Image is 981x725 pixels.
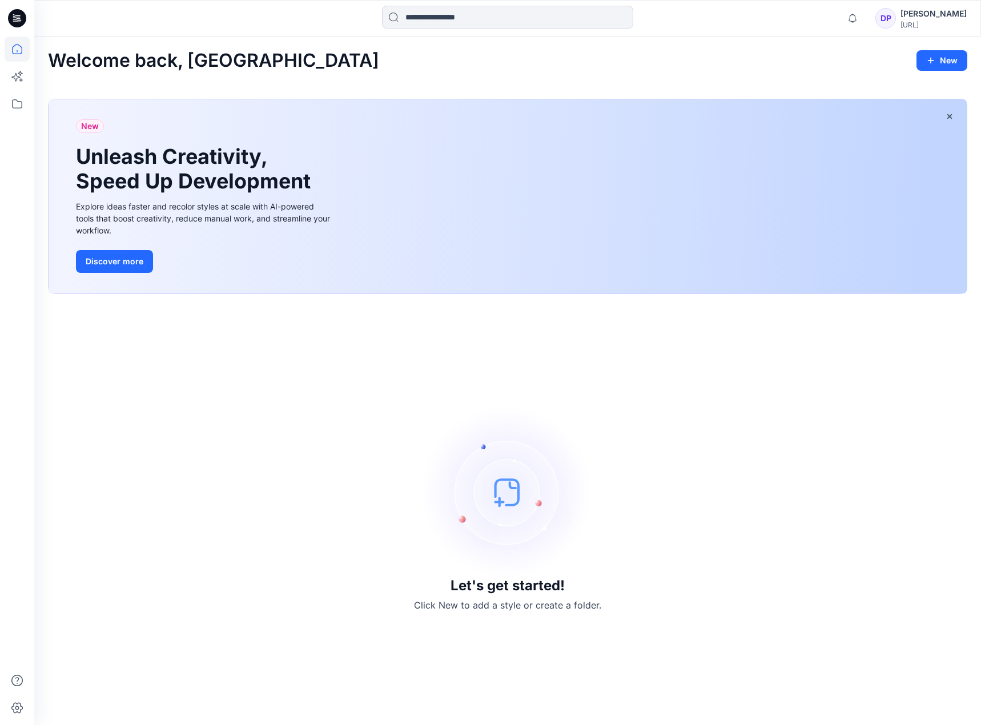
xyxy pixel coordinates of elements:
[451,578,565,594] h3: Let's get started!
[900,7,967,21] div: [PERSON_NAME]
[900,21,967,29] div: [URL]
[76,200,333,236] div: Explore ideas faster and recolor styles at scale with AI-powered tools that boost creativity, red...
[875,8,896,29] div: DP
[916,50,967,71] button: New
[76,144,316,194] h1: Unleash Creativity, Speed Up Development
[422,406,593,578] img: empty-state-image.svg
[81,119,99,133] span: New
[76,250,153,273] button: Discover more
[76,250,333,273] a: Discover more
[48,50,379,71] h2: Welcome back, [GEOGRAPHIC_DATA]
[414,598,601,612] p: Click New to add a style or create a folder.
